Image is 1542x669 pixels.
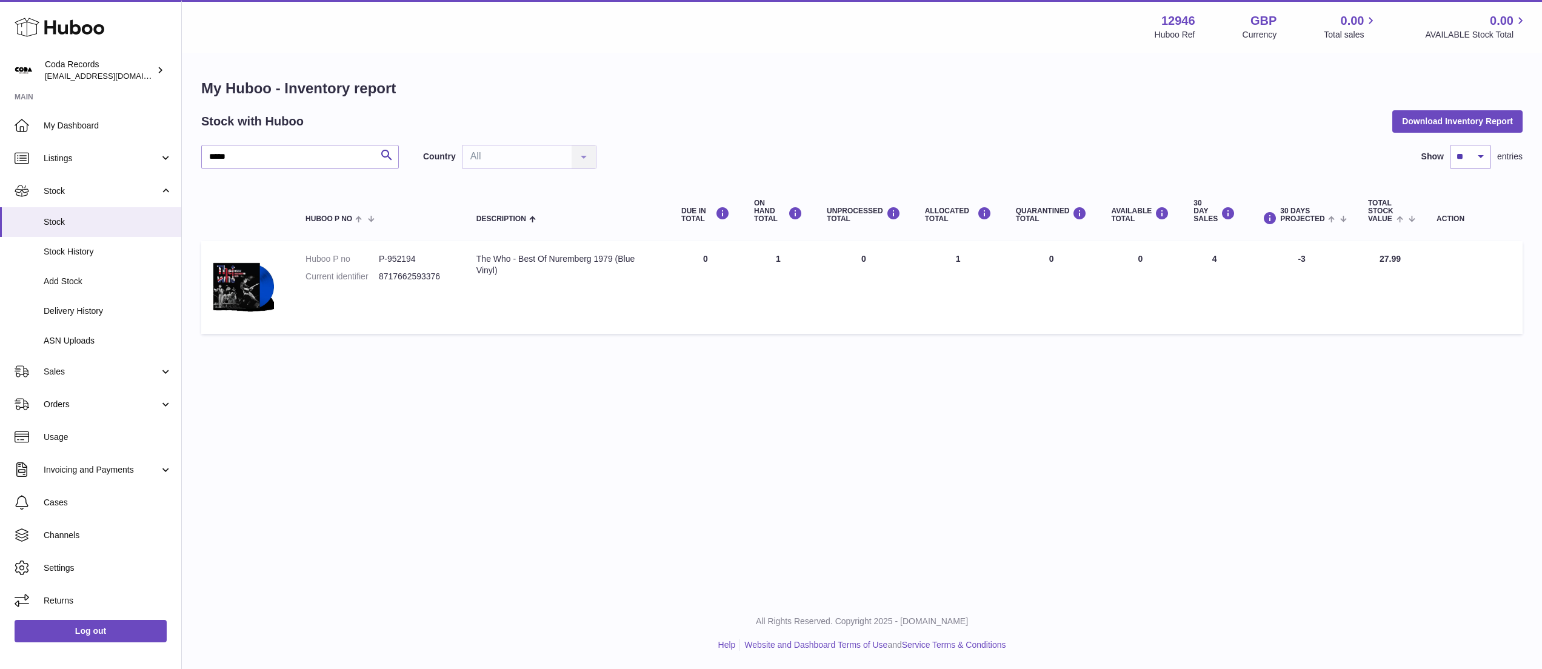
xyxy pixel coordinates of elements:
td: 0 [669,241,742,334]
span: Sales [44,366,159,378]
span: Invoicing and Payments [44,464,159,476]
span: Usage [44,431,172,443]
span: Description [476,215,526,223]
td: 1 [913,241,1004,334]
div: Huboo Ref [1155,29,1195,41]
div: Currency [1243,29,1277,41]
div: The Who - Best Of Nuremberg 1979 (Blue Vinyl) [476,253,657,276]
button: Download Inventory Report [1392,110,1523,132]
td: 4 [1181,241,1247,334]
a: 0.00 Total sales [1324,13,1378,41]
a: Website and Dashboard Terms of Use [744,640,887,650]
img: product image [213,253,274,319]
span: Delivery History [44,305,172,317]
a: Help [718,640,736,650]
span: 27.99 [1380,254,1401,264]
span: Returns [44,595,172,607]
td: 0 [815,241,913,334]
span: entries [1497,151,1523,162]
span: Listings [44,153,159,164]
span: My Dashboard [44,120,172,131]
span: 0 [1049,254,1054,264]
span: [EMAIL_ADDRESS][DOMAIN_NAME] [45,71,178,81]
span: Orders [44,399,159,410]
label: Country [423,151,456,162]
div: Action [1437,215,1510,223]
span: 0.00 [1341,13,1364,29]
span: Cases [44,497,172,508]
a: Service Terms & Conditions [902,640,1006,650]
a: Log out [15,620,167,642]
label: Show [1421,151,1444,162]
p: All Rights Reserved. Copyright 2025 - [DOMAIN_NAME] [192,616,1532,627]
td: 0 [1099,241,1181,334]
td: -3 [1247,241,1356,334]
strong: 12946 [1161,13,1195,29]
td: 1 [742,241,815,334]
strong: GBP [1250,13,1277,29]
span: Stock [44,185,159,197]
div: ALLOCATED Total [925,207,992,223]
h2: Stock with Huboo [201,113,304,130]
span: Channels [44,530,172,541]
div: UNPROCESSED Total [827,207,901,223]
span: 30 DAYS PROJECTED [1280,207,1324,223]
dt: Current identifier [305,271,379,282]
span: AVAILABLE Stock Total [1425,29,1527,41]
span: Settings [44,562,172,574]
div: 30 DAY SALES [1193,199,1235,224]
span: Stock [44,216,172,228]
span: ASN Uploads [44,335,172,347]
span: Huboo P no [305,215,352,223]
a: 0.00 AVAILABLE Stock Total [1425,13,1527,41]
span: Add Stock [44,276,172,287]
span: 0.00 [1490,13,1514,29]
div: DUE IN TOTAL [681,207,730,223]
h1: My Huboo - Inventory report [201,79,1523,98]
span: Total sales [1324,29,1378,41]
dd: 8717662593376 [379,271,452,282]
img: haz@pcatmedia.com [15,61,33,79]
div: Coda Records [45,59,154,82]
dd: P-952194 [379,253,452,265]
div: QUARANTINED Total [1016,207,1087,223]
li: and [740,639,1006,651]
div: AVAILABLE Total [1111,207,1169,223]
span: Stock History [44,246,172,258]
span: Total stock value [1368,199,1393,224]
dt: Huboo P no [305,253,379,265]
div: ON HAND Total [754,199,803,224]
